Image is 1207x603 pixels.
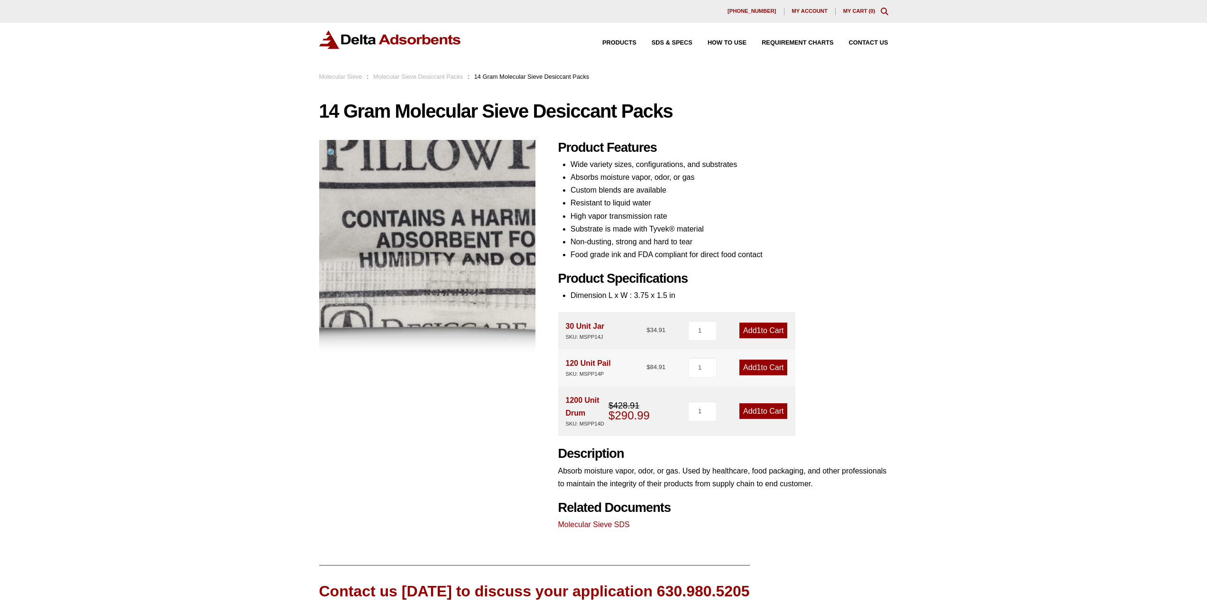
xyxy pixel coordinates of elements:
[319,581,750,602] div: Contact us [DATE] to discuss your application 630.980.5205
[566,320,605,342] div: 30 Unit Jar
[608,409,650,422] bdi: 290.99
[566,419,609,428] div: SKU: MSPP14D
[636,40,692,46] a: SDS & SPECS
[319,73,362,80] a: Molecular Sieve
[566,333,605,342] div: SKU: MSPP14J
[571,235,888,248] li: Non-dusting, strong and hard to tear
[757,407,761,415] span: 1
[834,40,888,46] a: Contact Us
[602,40,636,46] span: Products
[566,394,609,428] div: 1200 Unit Drum
[571,196,888,209] li: Resistant to liquid water
[373,73,463,80] a: Molecular Sieve Desiccant Packs
[571,210,888,223] li: High vapor transmission rate
[728,9,776,14] span: [PHONE_NUMBER]
[319,30,461,49] img: Delta Adsorbents
[881,8,888,15] div: Toggle Modal Content
[646,363,665,371] bdi: 84.91
[739,403,787,419] a: Add1to Cart
[608,401,613,410] span: $
[571,248,888,261] li: Food grade ink and FDA compliant for direct food contact
[757,326,761,334] span: 1
[571,171,888,184] li: Absorbs moisture vapor, odor, or gas
[784,8,836,15] a: My account
[571,184,888,196] li: Custom blends are available
[558,271,888,287] h2: Product Specifications
[843,8,875,14] a: My Cart (0)
[474,73,590,80] span: 14 Gram Molecular Sieve Desiccant Packs
[468,73,470,80] span: :
[762,40,833,46] span: Requirement Charts
[652,40,692,46] span: SDS & SPECS
[746,40,833,46] a: Requirement Charts
[571,158,888,171] li: Wide variety sizes, configurations, and substrates
[646,326,650,334] span: $
[792,9,828,14] span: My account
[558,446,888,462] h2: Description
[327,148,338,158] span: 🔍
[757,363,761,371] span: 1
[646,326,665,334] bdi: 34.91
[849,40,888,46] span: Contact Us
[870,8,873,14] span: 0
[646,363,650,371] span: $
[566,357,611,379] div: 120 Unit Pail
[692,40,746,46] a: How to Use
[739,360,787,375] a: Add1to Cart
[558,464,888,490] p: Absorb moisture vapor, odor, or gas. Used by healthcare, food packaging, and other professionals ...
[739,323,787,338] a: Add1to Cart
[720,8,784,15] a: [PHONE_NUMBER]
[708,40,746,46] span: How to Use
[558,520,630,529] a: Molecular Sieve SDS
[566,370,611,379] div: SKU: MSPP14P
[608,409,615,422] span: $
[367,73,369,80] span: :
[558,140,888,156] h2: Product Features
[571,223,888,235] li: Substrate is made with Tyvek® material
[319,140,345,166] a: View full-screen image gallery
[571,289,888,302] li: Dimension L x W : 3.75 x 1.5 in
[587,40,636,46] a: Products
[608,401,639,410] bdi: 428.91
[319,101,888,121] h1: 14 Gram Molecular Sieve Desiccant Packs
